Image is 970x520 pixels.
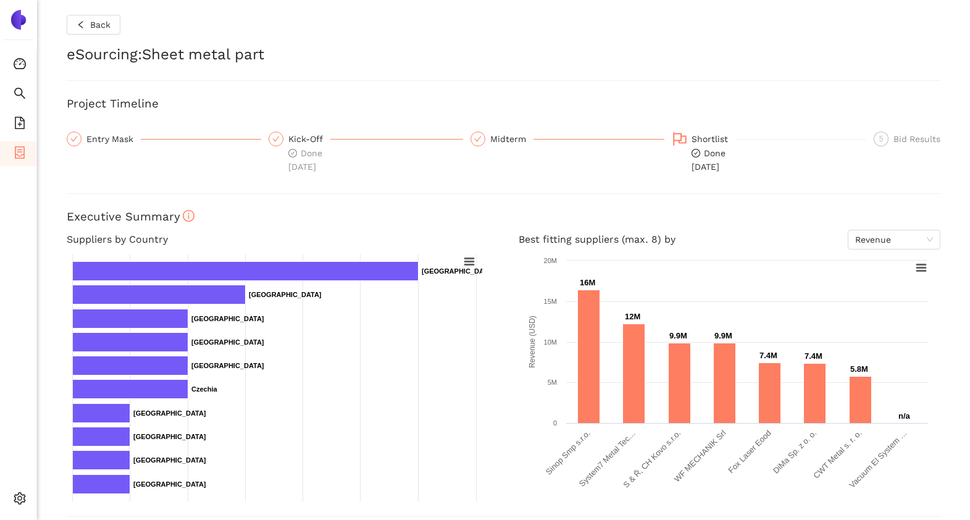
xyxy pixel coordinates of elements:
div: Entry Mask [67,132,261,146]
text: n/a [898,411,911,421]
span: Done [DATE] [692,148,725,172]
text: 0 [553,419,556,427]
text: S & Ř, CH Kovo s.r.o. [621,429,682,490]
text: WF MECHANIK Srl [672,428,727,484]
h3: Project Timeline [67,96,940,112]
span: Revenue [855,230,933,249]
span: Bid Results [893,134,940,144]
h4: Suppliers by Country [67,230,489,250]
span: dashboard [14,53,26,78]
text: 9.9M [669,331,687,340]
span: flag [672,132,687,146]
text: 7.4M [805,351,822,361]
span: check [474,135,482,143]
text: Sinop Smp s.r.o. [543,429,592,477]
span: Back [90,18,111,31]
text: Vacuum El System … [847,429,908,490]
text: Revenue (USD) [528,316,537,368]
text: [GEOGRAPHIC_DATA] [422,267,495,275]
text: 15M [543,298,556,305]
text: [GEOGRAPHIC_DATA] [191,315,264,322]
span: file-add [14,112,26,137]
span: Done [DATE] [288,148,322,172]
img: Logo [9,10,28,30]
div: Entry Mask [86,132,141,146]
div: Shortlist [692,132,735,146]
text: 16M [580,278,595,287]
div: Shortlistcheck-circleDone[DATE] [672,132,866,174]
text: [GEOGRAPHIC_DATA] [133,456,206,464]
h4: Best fitting suppliers (max. 8) by [519,230,941,250]
span: check-circle [288,149,297,157]
span: left [77,20,85,30]
span: 5 [879,135,884,143]
text: [GEOGRAPHIC_DATA] [249,291,322,298]
text: 5.8M [850,364,868,374]
text: 12M [625,312,640,321]
text: DiMa Sp. z o. o. [771,429,818,476]
text: Fox Laser Eood [726,429,773,476]
div: Midterm [490,132,533,146]
text: Czechia [191,385,217,393]
span: check [70,135,78,143]
span: check-circle [692,149,700,157]
text: [GEOGRAPHIC_DATA] [191,362,264,369]
text: [GEOGRAPHIC_DATA] [133,480,206,488]
text: [GEOGRAPHIC_DATA] [133,409,206,417]
text: [GEOGRAPHIC_DATA] [133,433,206,440]
text: 5M [547,379,556,386]
text: 7.4M [759,351,777,360]
span: search [14,83,26,107]
span: check [272,135,280,143]
text: 10M [543,338,556,346]
text: System7 Metal Tec… [577,429,637,489]
div: Kick-Off [288,132,330,146]
text: 9.9M [714,331,732,340]
text: 20M [543,257,556,264]
text: CWT Metal s. r. o. [811,429,863,480]
span: info-circle [183,210,194,222]
span: setting [14,488,26,513]
text: [GEOGRAPHIC_DATA] [191,338,264,346]
span: container [14,142,26,167]
button: leftBack [67,15,120,35]
h2: eSourcing : Sheet metal part [67,44,940,65]
h3: Executive Summary [67,209,940,225]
